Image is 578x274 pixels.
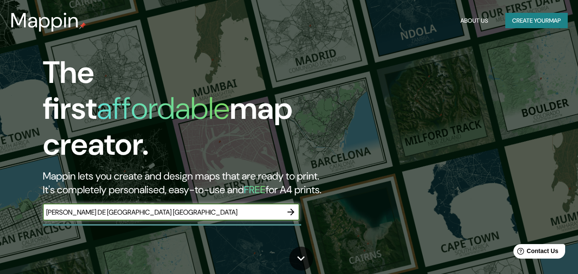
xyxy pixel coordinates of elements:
[457,13,492,29] button: About Us
[43,207,282,217] input: Choose your favourite place
[43,169,332,197] h2: Mappin lets you create and design maps that are ready to print. It's completely personalised, eas...
[79,22,86,29] img: mappin-pin
[244,183,266,196] h5: FREE
[43,55,332,169] h1: The first map creator.
[10,9,79,32] h3: Mappin
[505,13,568,29] button: Create yourmap
[97,88,230,128] h1: affordable
[502,241,569,265] iframe: Help widget launcher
